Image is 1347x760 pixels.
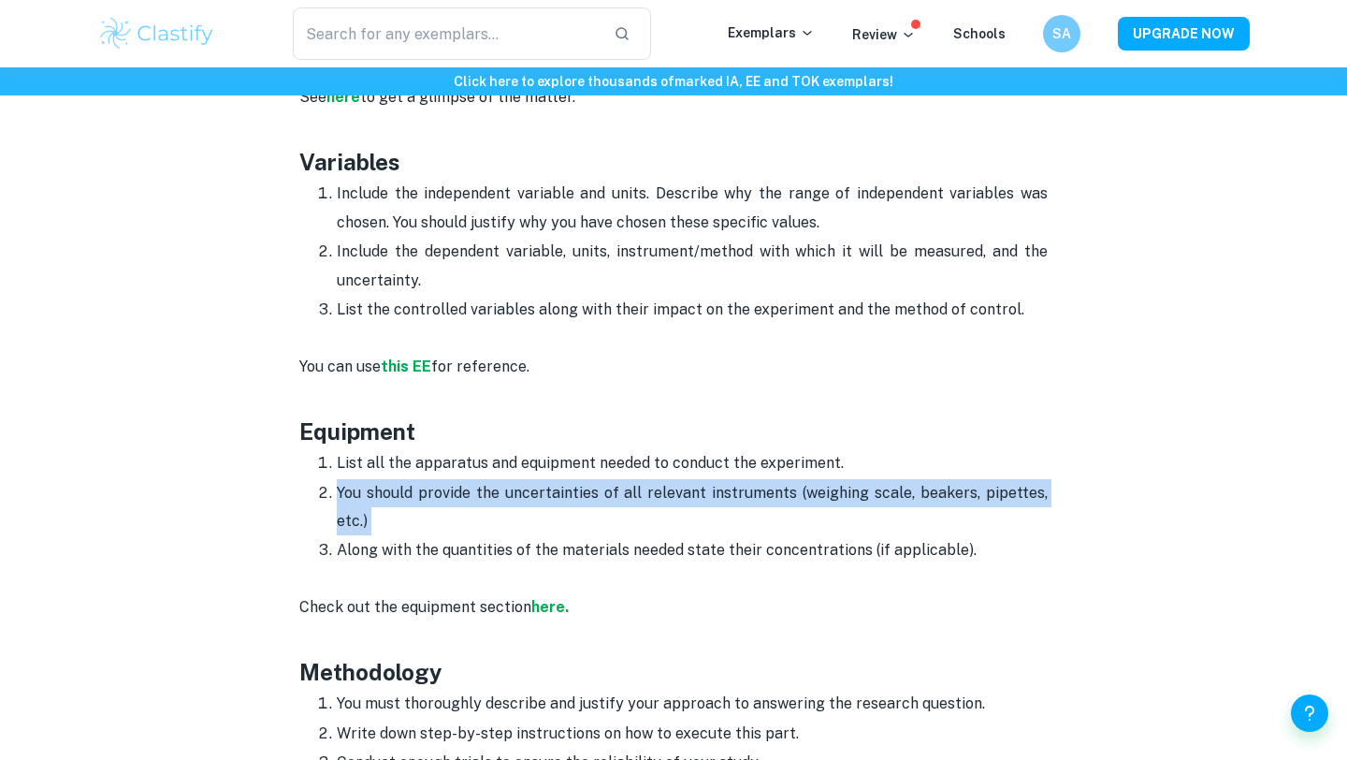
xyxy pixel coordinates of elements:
p: Write down step-by-step instructions on how to execute this part. [337,720,1048,748]
img: Clastify logo [97,15,216,52]
p: Review [852,24,916,45]
p: You can use for reference. [299,324,1048,381]
a: here [326,88,360,106]
h3: Equipment [299,381,1048,448]
button: Help and Feedback [1291,694,1328,732]
a: this EE [381,358,431,375]
p: Include the dependent variable, units, instrument/method with which it will be measured, and the ... [337,238,1048,295]
button: UPGRADE NOW [1118,17,1250,51]
p: Exemplars [728,22,815,43]
p: Along with the quantities of the materials needed state their concentrations (if applicable). [337,536,1048,564]
strong: Methodology [299,659,442,685]
input: Search for any exemplars... [293,7,599,60]
button: SA [1043,15,1080,52]
h6: SA [1051,23,1073,44]
a: here. [531,598,569,616]
a: Schools [953,26,1006,41]
h6: Click here to explore thousands of marked IA, EE and TOK exemplars ! [4,71,1343,92]
p: You should provide the uncertainties of all relevant instruments (weighing scale, beakers, pipett... [337,479,1048,536]
p: List the controlled variables along with their impact on the experiment and the method of control. [337,296,1048,324]
h3: Variables [299,111,1048,179]
p: You must thoroughly describe and justify your approach to answering the research question. [337,690,1048,718]
p: Check out the equipment section [299,565,1048,622]
p: Include the independent variable and units. Describe why the range of independent variables was c... [337,180,1048,237]
p: List all the apparatus and equipment needed to conduct the experiment. [337,449,1048,477]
